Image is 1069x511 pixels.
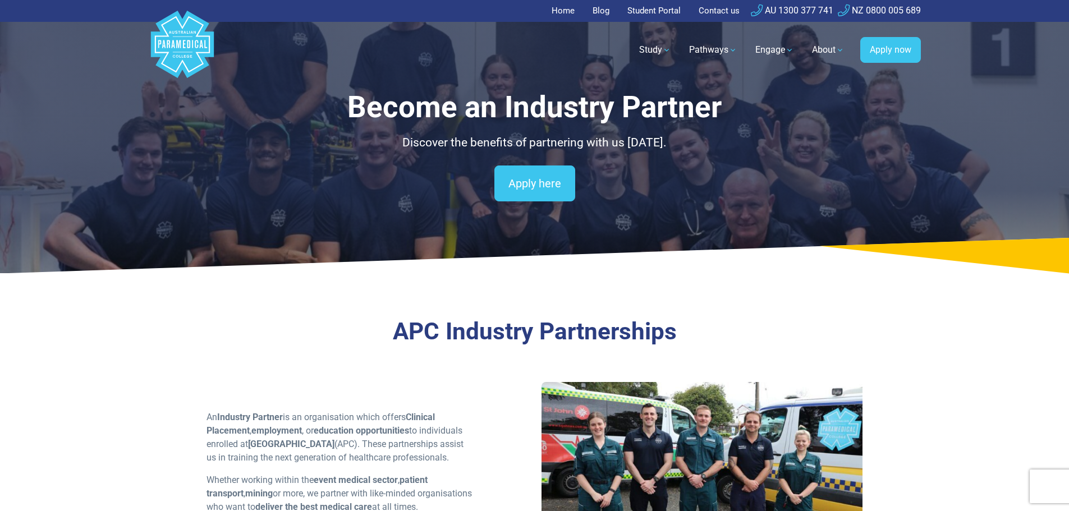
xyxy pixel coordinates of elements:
[682,34,744,66] a: Pathways
[838,5,921,16] a: NZ 0800 005 689
[314,425,409,436] strong: education opportunities
[217,412,283,422] strong: Industry Partner
[860,37,921,63] a: Apply now
[749,34,801,66] a: Engage
[207,317,863,346] h3: APC Industry Partnerships
[207,134,863,152] p: Discover the benefits of partnering with us [DATE].
[751,5,833,16] a: AU 1300 377 741
[314,475,398,485] strong: event medical sector
[207,90,863,125] h1: Become an Industry Partner
[149,22,216,79] a: Australian Paramedical College
[207,475,428,499] strong: patient transport
[251,425,302,436] strong: employment
[805,34,851,66] a: About
[494,165,575,201] a: Apply here
[632,34,678,66] a: Study
[207,411,472,464] p: An is an organisation which offers , , or to individuals enrolled at (APC). These partnerships as...
[245,488,273,499] strong: mining
[248,439,334,449] strong: [GEOGRAPHIC_DATA]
